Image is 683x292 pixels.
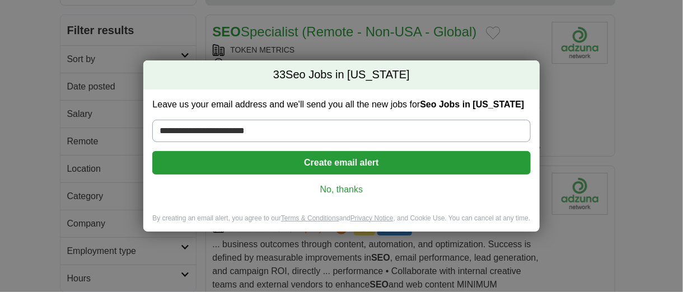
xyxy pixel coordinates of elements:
[143,214,539,232] div: By creating an email alert, you agree to our and , and Cookie Use. You can cancel at any time.
[152,151,530,175] button: Create email alert
[143,60,539,90] h2: Seo Jobs in [US_STATE]
[350,214,394,222] a: Privacy Notice
[281,214,339,222] a: Terms & Conditions
[152,98,530,111] label: Leave us your email address and we'll send you all the new jobs for
[273,67,286,83] span: 33
[161,183,521,196] a: No, thanks
[420,100,524,109] strong: Seo Jobs in [US_STATE]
